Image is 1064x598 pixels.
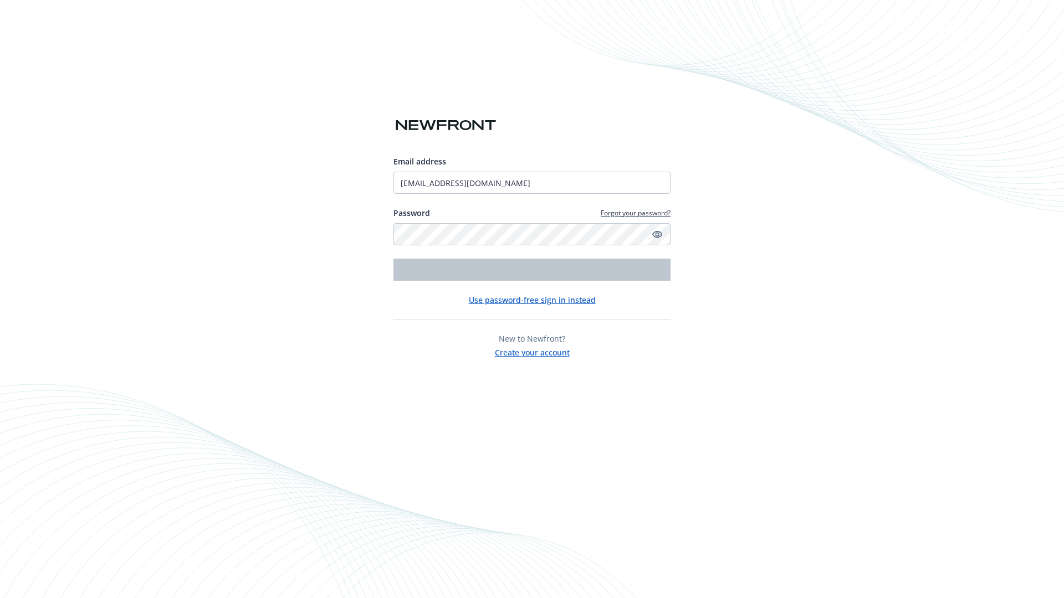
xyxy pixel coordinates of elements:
span: Login [521,264,543,275]
input: Enter your password [393,223,671,245]
button: Use password-free sign in instead [469,294,596,306]
label: Password [393,207,430,219]
button: Create your account [495,344,570,358]
a: Forgot your password? [601,208,671,218]
a: Show password [651,228,664,241]
span: New to Newfront? [499,333,565,344]
input: Enter your email [393,172,671,194]
img: Newfront logo [393,116,498,135]
span: Email address [393,156,446,167]
button: Login [393,259,671,281]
